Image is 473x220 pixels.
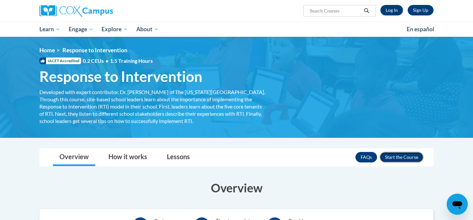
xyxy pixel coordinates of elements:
a: About [132,22,163,37]
span: Learn [39,25,60,33]
button: Enroll [380,152,423,162]
a: Home [39,47,55,54]
h3: Overview [39,180,434,196]
a: Overview [53,149,95,166]
span: Response to Intervention [62,47,127,54]
span: Explore [101,25,128,33]
div: Main menu [30,22,443,37]
a: Lessons [160,149,196,166]
span: Response to Intervention [39,68,202,85]
span: 0.2 CEUs [83,57,153,64]
span: Engage [69,25,93,33]
a: FAQs [355,152,377,162]
input: Search Courses [309,7,362,15]
span: 1.5 Training Hours [110,58,153,64]
button: Search [362,7,372,15]
span: En español [407,26,434,33]
span: IACET Accredited [39,58,81,64]
a: Log In [380,5,403,15]
a: Explore [97,22,132,37]
a: How it works [102,149,154,166]
div: Developed with expert contributor, Dr. [PERSON_NAME] of The [US_STATE][GEOGRAPHIC_DATA]. Through ... [39,88,266,125]
iframe: Button to launch messaging window [447,194,468,215]
a: Engage [64,22,98,37]
a: Register [408,5,434,15]
span: About [136,25,159,33]
img: Cox Campus [39,5,113,17]
a: En español [402,22,439,36]
span: • [105,58,108,64]
a: Cox Campus [39,5,164,17]
a: Learn [35,22,64,37]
